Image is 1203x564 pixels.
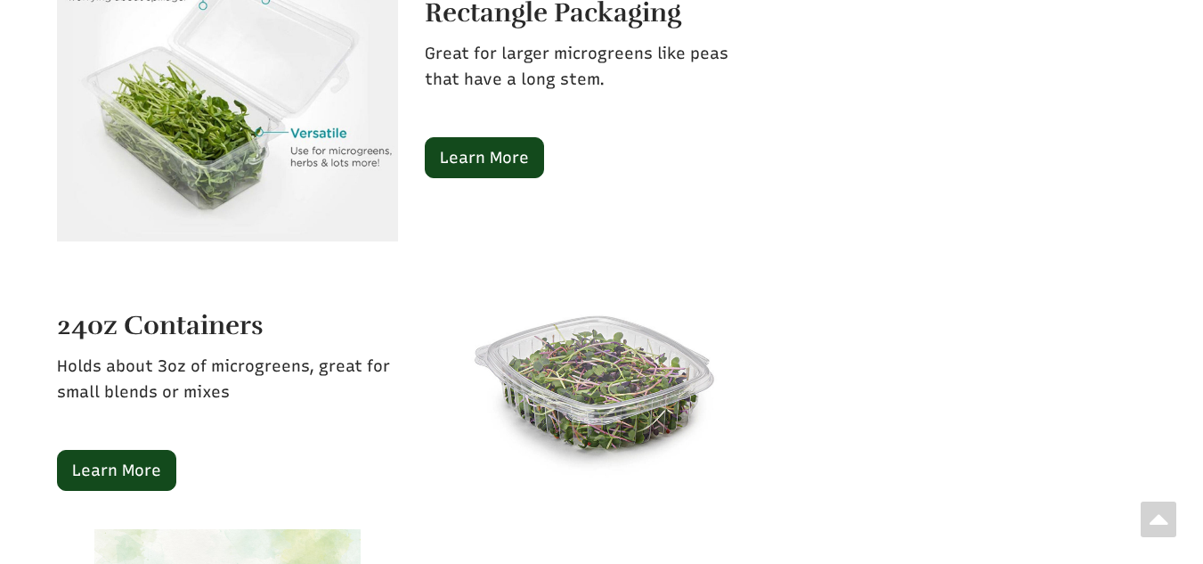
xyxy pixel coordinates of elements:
[425,41,766,118] p: Great for larger microgreens like peas that have a long stem.
[469,259,720,509] img: 79aefad8f1af301412d75a6f99c956cab21944ad
[57,450,176,491] a: Learn More
[57,354,398,430] p: Holds about 3oz of microgreens, great for small blends or mixes
[425,137,544,178] a: Learn More
[57,309,264,342] strong: 24oz Containers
